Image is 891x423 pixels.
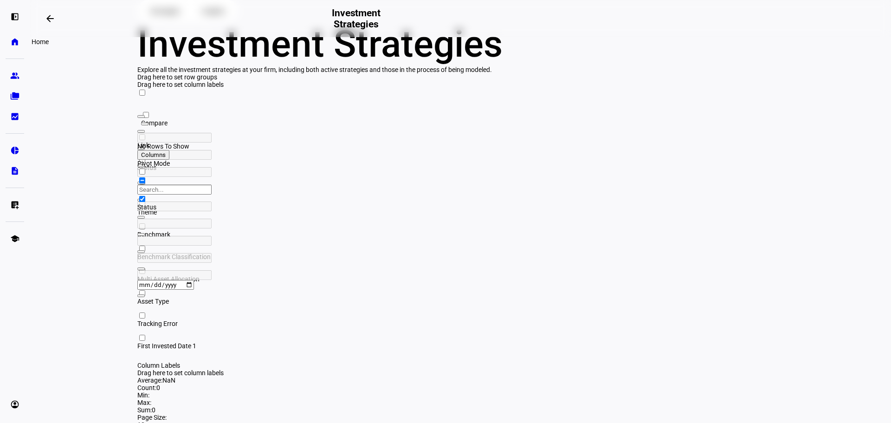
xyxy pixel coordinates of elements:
span: Drag here to set column labels [137,369,224,377]
div: : [137,377,783,384]
span: Theme [137,208,157,216]
div: Investment Strategies [137,22,783,66]
input: Press Space to toggle all rows selection (unchecked) [139,90,145,96]
input: Press SPACE to toggle visibility (visible) [139,196,145,202]
span: NaN [162,377,175,384]
span: Column Labels [137,362,180,369]
span: Drag here to set row groups [137,73,217,81]
div: Row Groups [137,73,783,81]
input: Multi Asset Allocation Filter Input [137,219,212,228]
button: Open Filter Menu [141,123,148,125]
button: Open Filter Menu [137,233,145,236]
eth-mat-symbol: left_panel_open [10,12,19,21]
span: Columns [141,151,166,158]
input: Toggle Select All Columns [139,177,145,183]
button: Open Filter Menu [137,115,145,118]
input: Tracking Error Filter Input [137,253,212,263]
a: folder_copy [6,87,24,105]
div: Home [28,36,52,47]
span: Average [137,377,161,384]
eth-mat-symbol: group [10,71,19,80]
button: Open Filter Menu [137,130,145,133]
div: Pivot Mode [137,160,783,167]
div: : [137,406,783,414]
eth-mat-symbol: description [10,166,19,176]
button: Open Filter Menu [137,250,145,253]
input: Press Space to toggle all rows selection (unchecked) [143,112,149,118]
span: 0 [152,406,155,414]
span: No Rows To Show [137,143,189,150]
eth-mat-symbol: folder_copy [10,91,19,101]
button: Open Filter Menu [137,267,145,270]
span: 0 [156,384,160,391]
span: Max [137,399,150,406]
span: Min [137,391,148,399]
button: Open Filter Menu [137,294,145,297]
input: Strategy Type Filter Input [137,150,212,160]
a: home [6,33,24,51]
input: Press Space to toggle all rows selection (unchecked) [139,335,145,341]
div: Status Column [137,195,783,206]
input: First Invested Date Filter Input [137,280,194,290]
div: Column List 15 Columns [137,195,783,362]
input: Asset Type Filter Input [137,236,212,246]
mat-icon: arrow_backwards [45,13,56,24]
eth-mat-symbol: school [10,234,19,243]
span: Drag here to set column labels [137,81,224,88]
div: Explore all the investment strategies at your firm, including both active strategies and those in... [137,66,783,73]
input: Date Filter Input [137,270,212,280]
button: Open Filter Menu [137,216,145,219]
a: group [6,66,24,85]
a: bid_landscape [6,107,24,126]
input: Filter Columns Input [137,185,212,195]
span: Compare [141,119,168,127]
span: Sum [137,406,150,414]
div: : [137,391,783,399]
input: Theme Filter Input [137,167,212,177]
div: : [137,399,783,406]
span: Tracking Error [137,320,178,327]
a: description [6,162,24,180]
div: Column Labels [137,369,783,377]
a: pie_chart [6,141,24,160]
span: Asset Type [137,298,169,305]
input: Status Filter Input [137,133,212,143]
div: Column Labels [137,81,783,88]
eth-mat-symbol: account_circle [10,400,19,409]
input: Benchmark Classification Filter Input [137,202,212,211]
span: First Invested Date [137,342,191,350]
div: : [137,384,783,391]
div: Page Size: [137,414,783,421]
eth-mat-symbol: home [10,37,19,46]
span: 1 [193,342,196,350]
span: Status [137,203,156,211]
eth-mat-symbol: pie_chart [10,146,19,155]
eth-mat-symbol: bid_landscape [10,112,19,121]
input: Press Space to toggle all rows selection (unchecked) [139,312,145,319]
eth-mat-symbol: list_alt_add [10,200,19,209]
input: Benchmark Filter Input [137,184,212,194]
h2: Investment Strategies [321,7,392,30]
span: Benchmark [137,231,170,238]
span: Count [137,384,155,391]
